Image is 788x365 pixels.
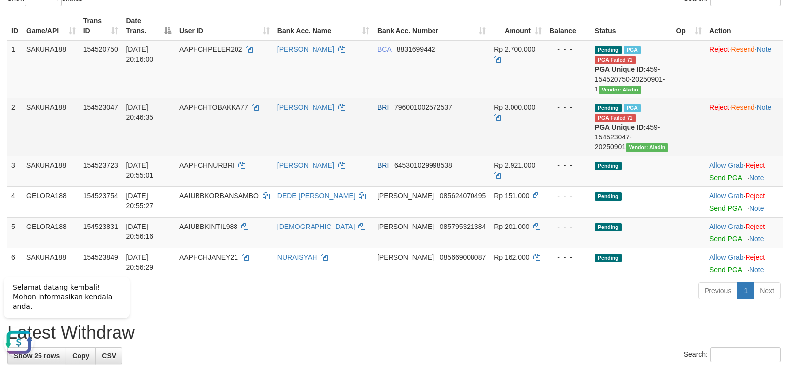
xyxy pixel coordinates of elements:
[373,12,490,40] th: Bank Acc. Number: activate to sort column ascending
[179,46,242,53] span: AAPHCHPELER202
[7,323,781,343] h1: Latest Withdraw
[175,12,274,40] th: User ID: activate to sort column ascending
[22,12,79,40] th: Game/API: activate to sort column ascending
[494,253,529,261] span: Rp 162.000
[745,253,765,261] a: Reject
[595,192,622,201] span: Pending
[179,192,259,200] span: AAIUBBKORBANSAMBO
[7,248,22,278] td: 6
[494,161,535,169] span: Rp 2.921.000
[731,103,755,111] a: Resend
[494,46,535,53] span: Rp 2.700.000
[595,65,646,73] b: PGA Unique ID:
[709,223,745,230] span: ·
[595,223,622,231] span: Pending
[7,281,321,295] div: Showing 1 to 6 of 6 entries
[13,15,112,42] span: Selamat datang kembali! Mohon informasikan kendala anda.
[595,254,622,262] span: Pending
[83,46,118,53] span: 154520750
[490,12,546,40] th: Amount: activate to sort column ascending
[745,192,765,200] a: Reject
[4,59,34,89] button: Open LiveChat chat widget
[709,161,743,169] a: Allow Grab
[7,12,22,40] th: ID
[7,217,22,248] td: 5
[377,161,389,169] span: BRI
[706,12,783,40] th: Action
[550,45,587,54] div: - - -
[709,223,743,230] a: Allow Grab
[7,156,22,186] td: 3
[122,12,175,40] th: Date Trans.: activate to sort column descending
[709,204,742,212] a: Send PGA
[179,161,235,169] span: AAPHCHNURBRI
[277,103,334,111] a: [PERSON_NAME]
[394,161,452,169] span: Copy 645301029998538 to clipboard
[494,103,535,111] span: Rp 3.000.000
[706,156,783,186] td: ·
[277,46,334,53] a: [PERSON_NAME]
[745,161,765,169] a: Reject
[22,217,79,248] td: GELORA188
[745,223,765,230] a: Reject
[595,114,636,122] span: PGA Error
[684,347,781,362] label: Search:
[83,253,118,261] span: 154523849
[749,235,764,243] a: Note
[709,266,742,274] a: Send PGA
[757,103,772,111] a: Note
[277,192,355,200] a: DEDE [PERSON_NAME]
[749,266,764,274] a: Note
[626,143,668,152] span: Vendor URL: https://payment4.1velocity.biz
[595,46,622,54] span: Pending
[22,186,79,217] td: GELORA188
[126,161,153,179] span: [DATE] 20:55:01
[550,252,587,262] div: - - -
[126,253,153,271] span: [DATE] 20:56:29
[494,223,529,230] span: Rp 201.000
[709,174,742,182] a: Send PGA
[377,253,434,261] span: [PERSON_NAME]
[709,46,729,53] a: Reject
[7,186,22,217] td: 4
[550,191,587,201] div: - - -
[83,103,118,111] span: 154523047
[179,103,248,111] span: AAPHCHTOBAKKA77
[672,12,706,40] th: Op: activate to sort column ascending
[591,12,672,40] th: Status
[757,46,772,53] a: Note
[706,98,783,156] td: · ·
[550,222,587,231] div: - - -
[624,104,641,112] span: Marked by aquricky
[440,223,486,230] span: Copy 085795321384 to clipboard
[277,161,334,169] a: [PERSON_NAME]
[710,347,781,362] input: Search:
[591,40,672,98] td: 459-154520750-20250901-1
[706,40,783,98] td: · ·
[749,204,764,212] a: Note
[624,46,641,54] span: Marked by aquricky
[377,46,391,53] span: BCA
[377,223,434,230] span: [PERSON_NAME]
[277,223,355,230] a: [DEMOGRAPHIC_DATA]
[709,253,743,261] a: Allow Grab
[709,253,745,261] span: ·
[709,192,743,200] a: Allow Grab
[595,56,636,64] span: Resend by aquricky
[709,103,729,111] a: Reject
[126,192,153,210] span: [DATE] 20:55:27
[7,98,22,156] td: 2
[595,104,622,112] span: Pending
[7,40,22,98] td: 1
[22,40,79,98] td: SAKURA188
[595,123,646,131] b: PGA Unique ID:
[706,186,783,217] td: ·
[277,253,317,261] a: NURAISYAH
[731,46,755,53] a: Resend
[494,192,529,200] span: Rp 151.000
[79,12,122,40] th: Trans ID: activate to sort column ascending
[126,223,153,240] span: [DATE] 20:56:16
[546,12,591,40] th: Balance
[709,161,745,169] span: ·
[179,223,237,230] span: AAIUBBKINTIL988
